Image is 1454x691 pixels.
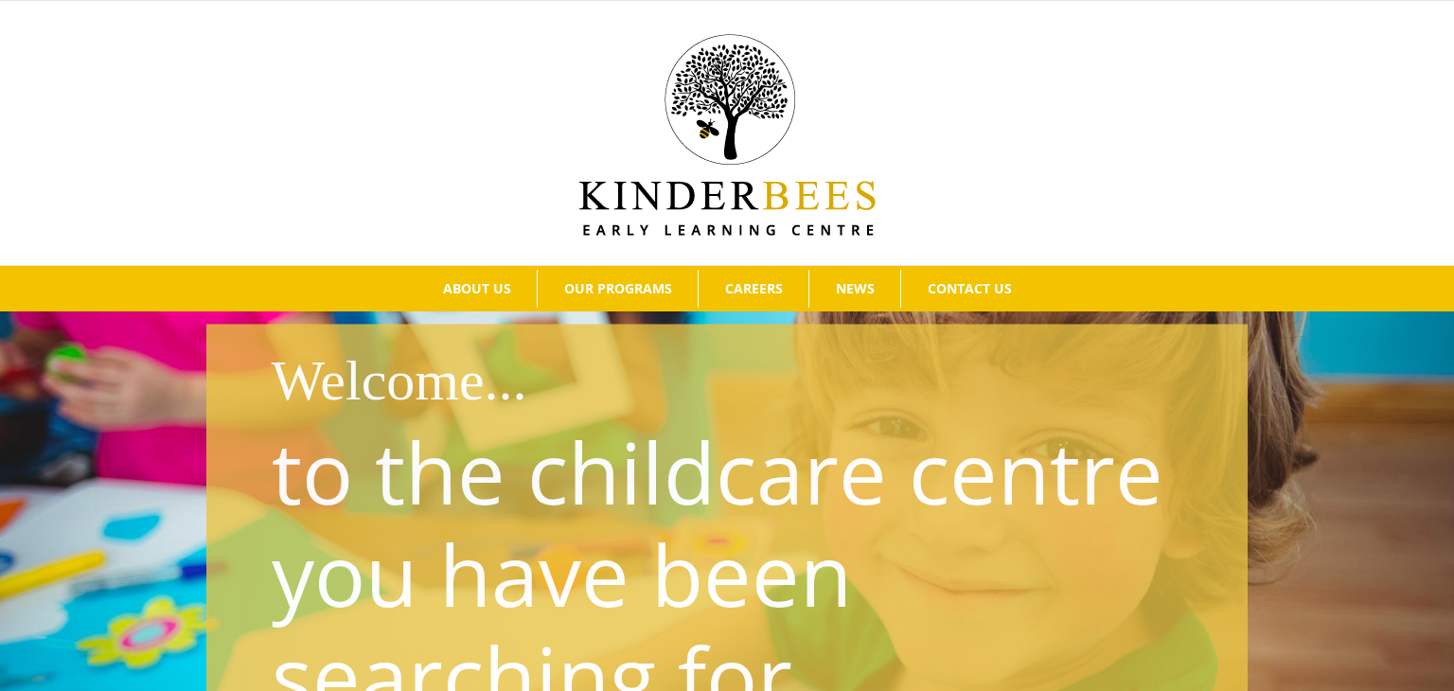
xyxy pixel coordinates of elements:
[725,282,783,295] span: CAREERS
[417,270,537,308] a: ABOUT US
[443,282,511,295] span: ABOUT US
[564,282,672,295] span: OUR PROGRAMS
[901,270,1037,308] a: CONTACT US
[28,266,1426,311] nav: Main Menu
[579,34,876,236] img: Kinder Bees Logo
[928,282,1012,295] span: CONTACT US
[272,342,1234,421] h1: Welcome...
[538,270,698,308] a: OUR PROGRAMS
[699,270,808,308] a: CAREERS
[809,270,900,308] a: NEWS
[836,282,875,295] span: NEWS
